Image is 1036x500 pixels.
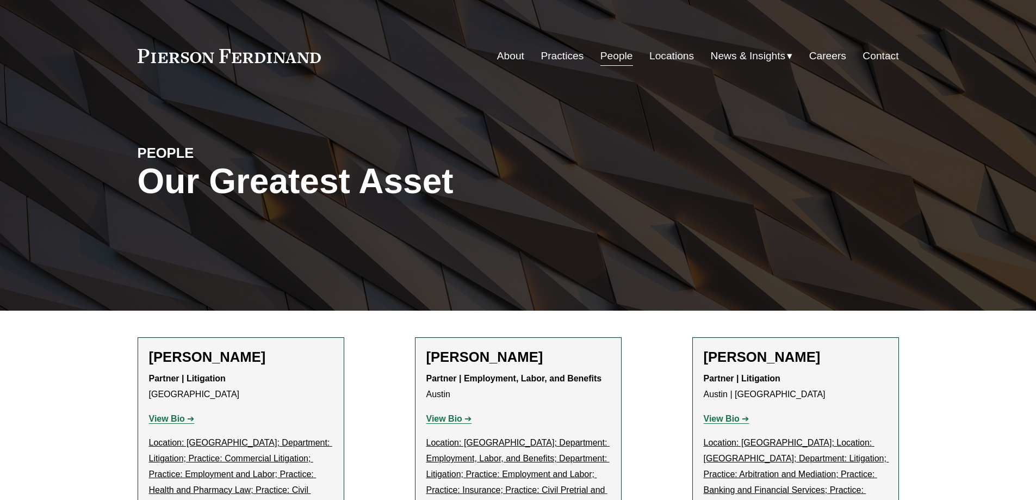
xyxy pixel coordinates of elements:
[704,349,888,366] h2: [PERSON_NAME]
[149,371,333,403] p: [GEOGRAPHIC_DATA]
[711,46,793,66] a: folder dropdown
[426,414,472,423] a: View Bio
[426,371,610,403] p: Austin
[541,46,584,66] a: Practices
[149,349,333,366] h2: [PERSON_NAME]
[704,414,749,423] a: View Bio
[138,144,328,162] h4: PEOPLE
[149,374,226,383] strong: Partner | Litigation
[426,414,462,423] strong: View Bio
[600,46,633,66] a: People
[711,47,786,66] span: News & Insights
[649,46,694,66] a: Locations
[704,414,740,423] strong: View Bio
[149,414,185,423] strong: View Bio
[704,374,780,383] strong: Partner | Litigation
[149,414,195,423] a: View Bio
[138,162,645,201] h1: Our Greatest Asset
[704,371,888,403] p: Austin | [GEOGRAPHIC_DATA]
[863,46,898,66] a: Contact
[809,46,846,66] a: Careers
[426,349,610,366] h2: [PERSON_NAME]
[426,374,602,383] strong: Partner | Employment, Labor, and Benefits
[497,46,524,66] a: About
